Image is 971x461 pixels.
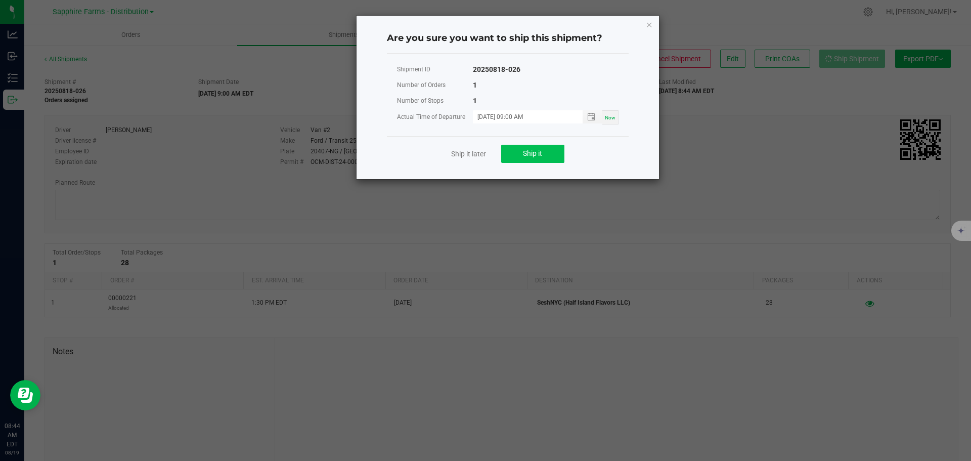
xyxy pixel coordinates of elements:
button: Close [646,18,653,30]
iframe: Resource center [10,380,40,410]
span: Ship it [523,149,542,157]
h4: Are you sure you want to ship this shipment? [387,32,629,45]
a: Ship it later [451,149,486,159]
span: Now [605,115,615,120]
div: Number of Stops [397,95,473,107]
span: Toggle popup [583,110,602,123]
div: 20250818-026 [473,63,520,76]
div: Actual Time of Departure [397,111,473,123]
button: Ship it [501,145,564,163]
div: Number of Orders [397,79,473,92]
input: MM/dd/yyyy HH:MM a [473,110,572,123]
div: 1 [473,79,477,92]
div: Shipment ID [397,63,473,76]
div: 1 [473,95,477,107]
